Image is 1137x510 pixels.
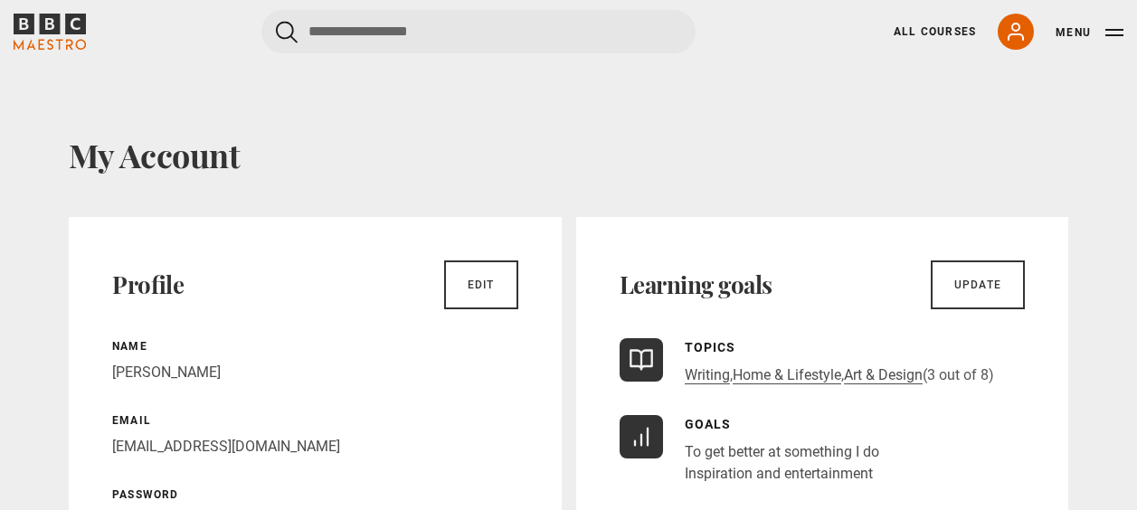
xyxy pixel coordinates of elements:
input: Search [261,10,696,53]
p: Name [112,338,518,354]
a: Home & Lifestyle [733,366,841,384]
p: [PERSON_NAME] [112,362,518,383]
h1: My Account [69,136,1068,174]
p: [EMAIL_ADDRESS][DOMAIN_NAME] [112,436,518,458]
a: Edit [444,260,518,309]
h2: Profile [112,270,184,299]
a: Update [931,260,1025,309]
a: All Courses [894,24,976,40]
svg: BBC Maestro [14,14,86,50]
button: Submit the search query [276,21,298,43]
p: , , (3 out of 8) [685,364,994,386]
a: Writing [685,366,730,384]
h2: Learning goals [620,270,772,299]
p: Goals [685,415,879,434]
li: To get better at something I do [685,441,879,463]
a: Art & Design [844,366,923,384]
p: Topics [685,338,994,357]
li: Inspiration and entertainment [685,463,879,485]
p: Email [112,412,518,429]
button: Toggle navigation [1056,24,1123,42]
p: Password [112,486,518,503]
